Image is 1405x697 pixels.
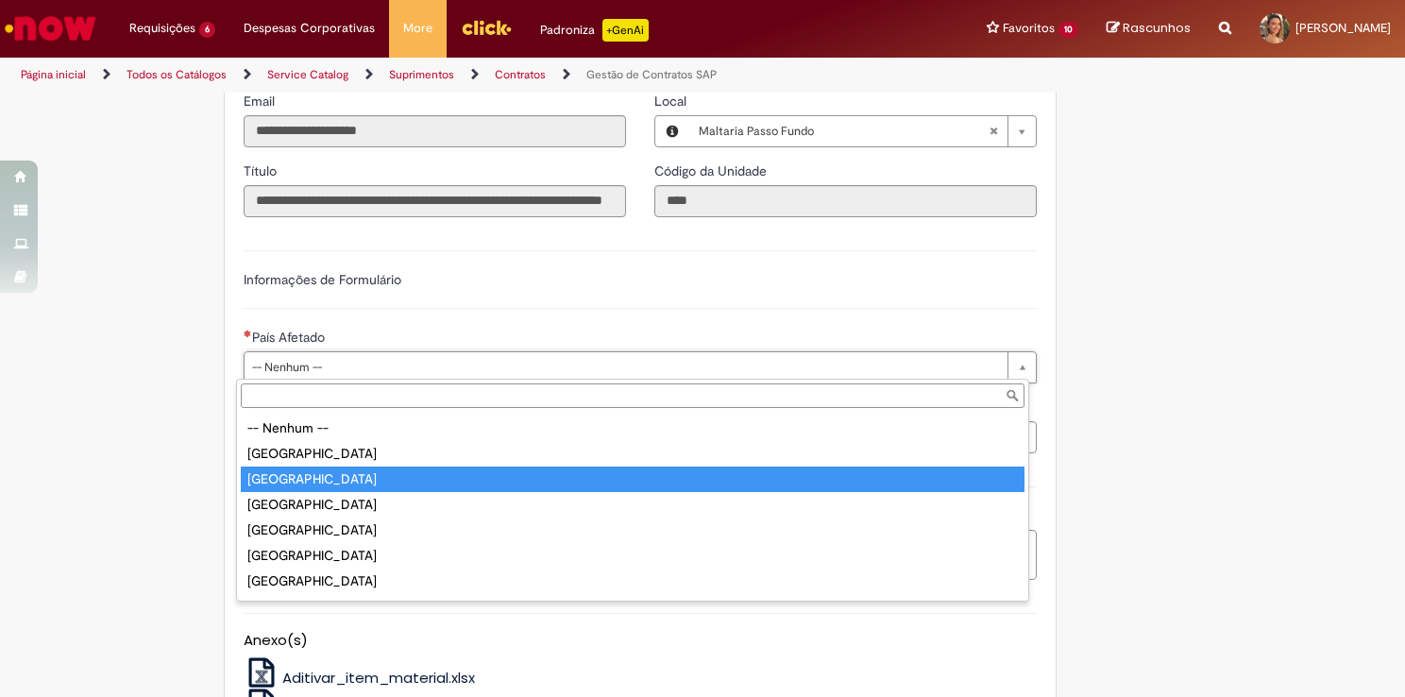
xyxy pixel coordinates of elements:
div: [GEOGRAPHIC_DATA] [241,569,1024,594]
div: [GEOGRAPHIC_DATA] [241,518,1024,543]
div: [GEOGRAPHIC_DATA] [241,594,1024,620]
div: [GEOGRAPHIC_DATA] [241,543,1024,569]
div: -- Nenhum -- [241,416,1024,441]
ul: País Afetado [237,412,1028,601]
div: [GEOGRAPHIC_DATA] [241,467,1024,492]
div: [GEOGRAPHIC_DATA] [241,492,1024,518]
div: [GEOGRAPHIC_DATA] [241,441,1024,467]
